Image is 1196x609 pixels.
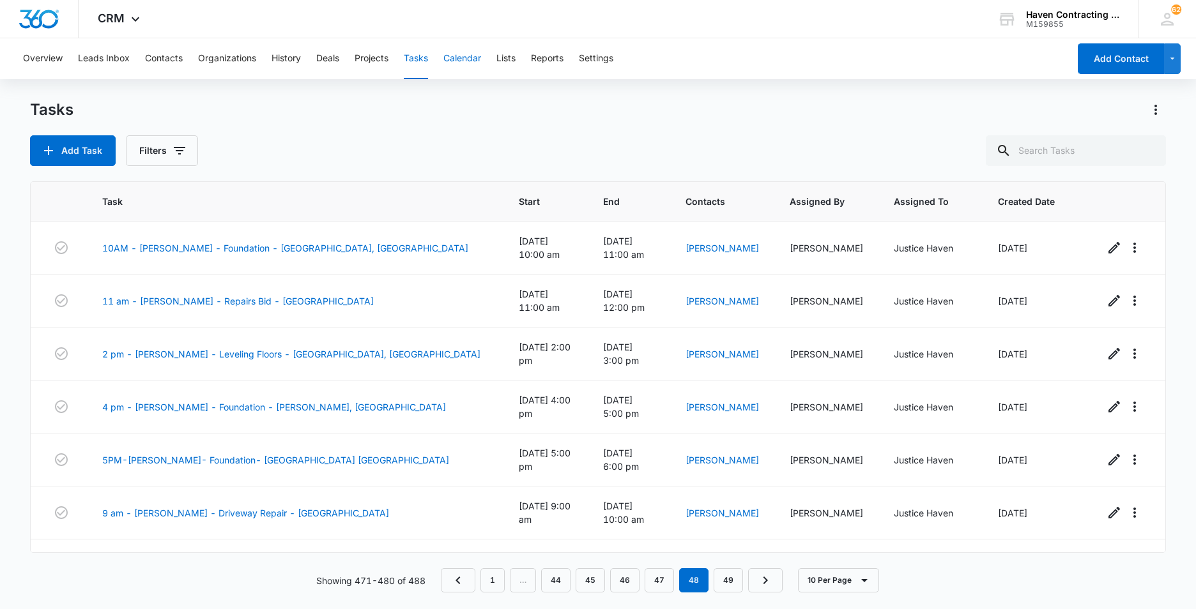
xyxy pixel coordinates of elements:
[102,400,446,414] a: 4 pm - [PERSON_NAME] - Foundation - [PERSON_NAME], [GEOGRAPHIC_DATA]
[790,195,845,208] span: Assigned By
[686,402,759,412] a: [PERSON_NAME]
[1026,10,1119,20] div: account name
[519,342,571,366] span: [DATE] 2:00 pm
[98,11,125,25] span: CRM
[576,568,605,592] a: Page 45
[998,296,1027,306] span: [DATE]
[894,347,967,361] div: Justice Haven
[519,447,571,472] span: [DATE] 5:00 pm
[78,38,130,79] button: Leads Inbox
[579,38,613,79] button: Settings
[355,38,388,79] button: Projects
[894,294,967,308] div: Justice Haven
[686,243,759,253] a: [PERSON_NAME]
[102,294,374,308] a: 11 am - [PERSON_NAME] - Repairs Bid - [GEOGRAPHIC_DATA]
[998,507,1027,518] span: [DATE]
[998,402,1027,412] span: [DATE]
[790,294,863,308] div: [PERSON_NAME]
[603,447,639,472] span: [DATE] 6:00 pm
[790,347,863,361] div: [PERSON_NAME]
[1026,20,1119,29] div: account id
[986,135,1166,166] input: Search Tasks
[645,568,674,592] a: Page 47
[272,38,301,79] button: History
[894,195,949,208] span: Assigned To
[102,453,449,467] a: 5PM-[PERSON_NAME]- Foundation- [GEOGRAPHIC_DATA] [GEOGRAPHIC_DATA]
[519,236,560,260] span: [DATE] 10:00 am
[443,38,481,79] button: Calendar
[894,506,967,520] div: Justice Haven
[519,289,560,313] span: [DATE] 11:00 am
[145,38,183,79] button: Contacts
[894,453,967,467] div: Justice Haven
[541,568,571,592] a: Page 44
[714,568,743,592] a: Page 49
[316,574,425,587] p: Showing 471-480 of 488
[519,195,554,208] span: Start
[404,38,428,79] button: Tasks
[686,507,759,518] a: [PERSON_NAME]
[603,195,636,208] span: End
[519,500,571,525] span: [DATE] 9:00 am
[30,135,116,166] button: Add Task
[790,241,863,255] div: [PERSON_NAME]
[1171,4,1181,15] span: 62
[998,195,1055,208] span: Created Date
[998,455,1027,465] span: [DATE]
[894,241,967,255] div: Justice Haven
[603,395,639,419] span: [DATE] 5:00 pm
[198,38,256,79] button: Organizations
[790,506,863,520] div: [PERSON_NAME]
[441,568,783,592] nav: Pagination
[790,400,863,414] div: [PERSON_NAME]
[748,568,783,592] a: Next Page
[441,568,475,592] a: Previous Page
[102,241,468,255] a: 10AM - [PERSON_NAME] - Foundation - [GEOGRAPHIC_DATA], [GEOGRAPHIC_DATA]
[1078,43,1164,74] button: Add Contact
[686,296,759,306] a: [PERSON_NAME]
[998,349,1027,359] span: [DATE]
[126,135,198,166] button: Filters
[686,349,759,359] a: [PERSON_NAME]
[610,568,640,592] a: Page 46
[686,455,759,465] a: [PERSON_NAME]
[519,395,571,419] span: [DATE] 4:00 pm
[1171,4,1181,15] div: notifications count
[894,400,967,414] div: Justice Haven
[102,347,480,361] a: 2 pm - [PERSON_NAME] - Leveling Floors - [GEOGRAPHIC_DATA], [GEOGRAPHIC_DATA]
[23,38,63,79] button: Overview
[603,236,644,260] span: [DATE] 11:00 am
[790,453,863,467] div: [PERSON_NAME]
[603,342,639,366] span: [DATE] 3:00 pm
[1146,100,1166,120] button: Actions
[998,243,1027,253] span: [DATE]
[496,38,516,79] button: Lists
[603,289,645,313] span: [DATE] 12:00 pm
[316,38,339,79] button: Deals
[798,568,879,592] button: 10 Per Page
[603,500,644,525] span: [DATE] 10:00 am
[102,506,389,520] a: 9 am - [PERSON_NAME] - Driveway Repair - [GEOGRAPHIC_DATA]
[102,195,470,208] span: Task
[30,100,73,119] h1: Tasks
[531,38,563,79] button: Reports
[480,568,505,592] a: Page 1
[686,195,740,208] span: Contacts
[679,568,709,592] em: 48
